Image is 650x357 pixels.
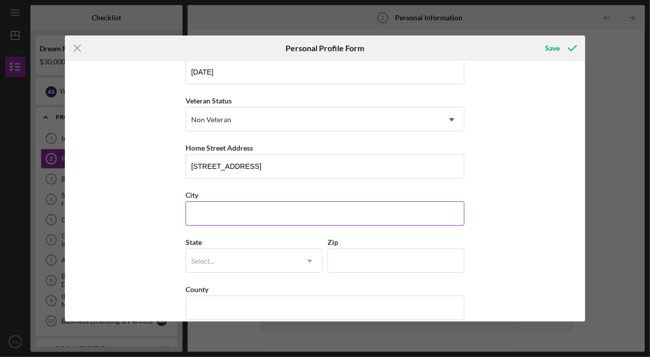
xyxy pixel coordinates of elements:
[186,191,198,199] label: City
[186,144,253,152] label: Home Street Address
[191,257,214,265] div: Select...
[186,285,208,294] label: County
[535,38,585,58] button: Save
[328,238,338,246] label: Zip
[285,44,364,53] h6: Personal Profile Form
[545,38,560,58] div: Save
[191,116,231,124] div: Non Veteran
